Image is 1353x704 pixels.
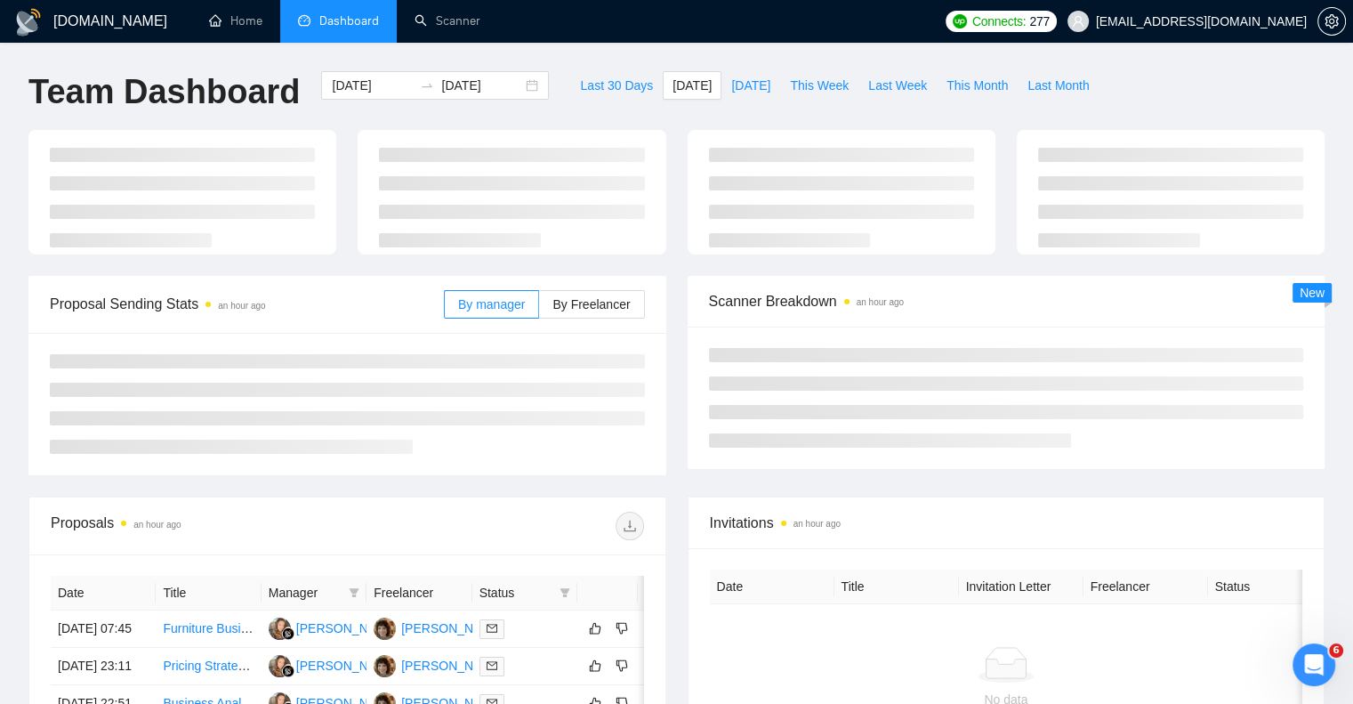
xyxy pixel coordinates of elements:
[235,578,377,592] a: Open in help center
[570,71,663,100] button: Last 30 Days
[616,621,628,635] span: dislike
[339,520,365,555] span: 😃
[51,512,347,540] div: Proposals
[374,658,503,672] a: CM[PERSON_NAME]
[1300,286,1325,300] span: New
[269,655,291,677] img: NK
[156,648,261,685] td: Pricing Strategy - CHOICE
[12,7,45,41] button: go back
[374,618,396,640] img: CM
[296,619,399,638] div: [PERSON_NAME]
[269,618,291,640] img: NK
[560,587,570,598] span: filter
[51,648,156,685] td: [DATE] 23:11
[51,576,156,611] th: Date
[946,76,1008,95] span: This Month
[721,71,780,100] button: [DATE]
[319,13,379,28] span: Dashboard
[133,520,181,530] time: an hour ago
[329,520,375,555] span: smiley reaction
[441,76,522,95] input: End date
[611,655,632,676] button: dislike
[584,618,606,639] button: like
[21,502,591,522] div: Did this answer your question?
[487,623,497,634] span: mail
[709,290,1304,312] span: Scanner Breakdown
[1317,14,1346,28] a: setting
[589,621,601,635] span: like
[1027,76,1089,95] span: Last Month
[156,576,261,611] th: Title
[1293,643,1335,686] iframe: Intercom live chat
[1018,71,1099,100] button: Last Month
[458,297,525,312] span: By manager
[972,12,1026,31] span: Connects:
[283,520,329,555] span: neutral face reaction
[1208,570,1333,604] th: Status
[296,656,399,676] div: [PERSON_NAME]
[269,583,342,603] span: Manager
[1072,15,1084,28] span: user
[345,579,363,606] span: filter
[415,13,480,28] a: searchScanner
[487,660,497,671] span: mail
[710,570,834,604] th: Date
[611,618,632,639] button: dislike
[780,71,858,100] button: This Week
[237,520,283,555] span: disappointed reaction
[51,611,156,648] td: [DATE] 07:45
[1083,570,1208,604] th: Freelancer
[1029,12,1049,31] span: 277
[269,620,399,635] a: NK[PERSON_NAME]
[1317,7,1346,36] button: setting
[959,570,1083,604] th: Invitation Letter
[1329,643,1343,658] span: 6
[710,512,1303,534] span: Invitations
[282,665,294,677] img: gigradar-bm.png
[790,76,849,95] span: This Week
[420,78,434,93] span: swap-right
[834,570,959,604] th: Title
[937,71,1018,100] button: This Month
[366,576,471,611] th: Freelancer
[374,655,396,677] img: CM
[589,659,601,673] span: like
[374,620,503,635] a: CM[PERSON_NAME]
[156,611,261,648] td: Furniture Business Consultant Needed
[163,621,376,635] a: Furniture Business Consultant Needed
[672,76,712,95] span: [DATE]
[282,627,294,640] img: gigradar-bm.png
[420,78,434,93] span: to
[858,71,937,100] button: Last Week
[953,14,967,28] img: upwork-logo.png
[14,8,43,36] img: logo
[28,71,300,113] h1: Team Dashboard
[584,655,606,676] button: like
[246,520,272,555] span: 😞
[262,576,366,611] th: Manager
[50,293,444,315] span: Proposal Sending Stats
[349,587,359,598] span: filter
[616,659,628,673] span: dislike
[401,619,503,638] div: [PERSON_NAME]
[401,656,503,676] div: [PERSON_NAME]
[868,76,927,95] span: Last Week
[793,519,841,529] time: an hour ago
[163,659,310,673] a: Pricing Strategy - CHOICE
[857,297,904,307] time: an hour ago
[580,76,653,95] span: Last 30 Days
[293,520,318,555] span: 😐
[552,297,630,312] span: By Freelancer
[332,76,413,95] input: Start date
[1318,14,1345,28] span: setting
[731,76,770,95] span: [DATE]
[479,583,552,603] span: Status
[535,7,568,41] button: Collapse window
[568,7,600,39] div: Close
[663,71,721,100] button: [DATE]
[209,13,262,28] a: homeHome
[269,658,399,672] a: NK[PERSON_NAME]
[298,14,310,27] span: dashboard
[556,579,574,606] span: filter
[218,301,265,311] time: an hour ago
